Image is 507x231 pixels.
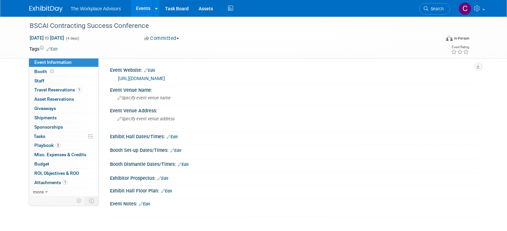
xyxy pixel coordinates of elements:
[34,69,55,74] span: Booth
[29,6,63,12] img: ExhibitDay
[71,6,121,11] span: The Workplace Advisors
[167,135,178,139] a: Edit
[118,76,165,81] a: [URL][DOMAIN_NAME]
[34,161,49,167] span: Budget
[110,106,478,114] div: Event Venue Address:
[459,2,471,15] img: Claudia St. John
[34,124,63,130] span: Sponsorships
[29,187,98,196] a: more
[29,132,98,141] a: Tasks
[63,180,68,185] span: 1
[161,189,172,193] a: Edit
[29,35,64,41] span: [DATE] [DATE]
[65,36,79,41] span: (4 days)
[34,78,44,83] span: Staff
[85,196,99,205] td: Toggle Event Tabs
[34,87,82,92] span: Travel Reservations
[419,3,450,15] a: Search
[29,67,98,76] a: Booth
[34,96,74,102] span: Asset Reservations
[117,116,175,121] span: Specify event venue address
[157,176,168,181] a: Edit
[49,69,55,74] span: Booth not reserved yet
[34,152,86,157] span: Misc. Expenses & Credits
[34,59,72,65] span: Event Information
[110,65,478,74] div: Event Website:
[34,115,57,120] span: Shipments
[29,95,98,104] a: Asset Reservations
[29,178,98,187] a: Attachments1
[29,113,98,122] a: Shipments
[29,58,98,67] a: Event Information
[110,145,478,154] div: Booth Set-up Dates/Times:
[170,148,181,153] a: Edit
[29,150,98,159] a: Misc. Expenses & Credits
[73,196,85,205] td: Personalize Event Tab Strip
[29,169,98,178] a: ROI, Objectives & ROO
[178,162,189,167] a: Edit
[34,143,60,148] span: Playbook
[34,106,56,111] span: Giveaways
[47,47,58,52] a: Edit
[29,123,98,132] a: Sponsorships
[34,171,79,176] span: ROI, Objectives & ROO
[446,36,453,41] img: Format-Inperson.png
[110,132,478,140] div: Exhibit Hall Dates/Times:
[404,35,469,45] div: Event Format
[44,35,50,41] span: to
[110,173,478,182] div: Exhibitor Prospectus:
[110,199,478,207] div: Event Notes:
[77,87,82,92] span: 1
[110,186,478,194] div: Exhibit Hall Floor Plan:
[29,104,98,113] a: Giveaways
[34,180,68,185] span: Attachments
[454,36,469,41] div: In-Person
[27,20,432,32] div: BSCAI Contracting Success Conference
[29,46,58,52] td: Tags
[33,189,44,194] span: more
[55,143,60,148] span: 3
[142,35,182,42] button: Committed
[144,68,155,73] a: Edit
[34,134,45,139] span: Tasks
[110,159,478,168] div: Booth Dismantle Dates/Times:
[29,76,98,85] a: Staff
[110,85,478,93] div: Event Venue Name:
[451,46,469,49] div: Event Rating
[29,141,98,150] a: Playbook3
[117,95,171,100] span: Specify event venue name
[29,85,98,94] a: Travel Reservations1
[29,160,98,169] a: Budget
[139,202,150,206] a: Edit
[428,6,444,11] span: Search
